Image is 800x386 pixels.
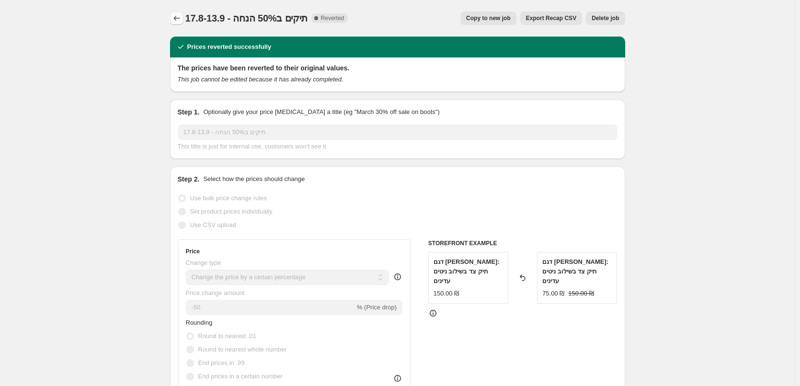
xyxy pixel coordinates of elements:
[186,300,355,315] input: -15
[357,304,397,311] span: % (Price drop)
[190,221,236,228] span: Use CSV upload
[466,14,511,22] span: Copy to new job
[434,289,459,298] div: 150.00 ₪
[186,248,200,255] h3: Price
[198,359,245,366] span: End prices in .99
[393,272,402,282] div: help
[542,289,564,298] div: 75.00 ₪
[428,239,617,247] h6: STOREFRONT EXAMPLE
[321,14,344,22] span: Reverted
[190,194,267,202] span: Use bulk price change rules
[586,11,625,25] button: Delete job
[178,174,200,184] h2: Step 2.
[203,174,305,184] p: Select how the prices should change
[178,63,617,73] h2: The prices have been reverted to their original values.
[178,143,326,150] span: This title is just for internal use, customers won't see it
[178,76,343,83] i: This job cannot be edited because it has already completed.
[203,107,439,117] p: Optionally give your price [MEDICAL_DATA] a title (eg "March 30% off sale on boots")
[178,125,617,140] input: 30% off holiday sale
[460,11,516,25] button: Copy to new job
[170,11,183,25] button: Price change jobs
[526,14,576,22] span: Export Recap CSV
[190,208,273,215] span: Set product prices individually
[178,107,200,117] h2: Step 1.
[187,42,272,52] h2: Prices reverted successfully
[542,258,608,284] span: דגם [PERSON_NAME]: תיק צד בשילוב ניטים עדינים
[592,14,619,22] span: Delete job
[186,259,221,266] span: Change type
[186,289,245,296] span: Price change amount
[198,346,287,353] span: Round to nearest whole number
[198,373,283,380] span: End prices in a certain number
[185,13,308,23] span: 17.8-13.9 - תיקים ב50% הנחה
[434,258,500,284] span: דגם [PERSON_NAME]: תיק צד בשילוב ניטים עדינים
[568,289,594,298] strike: 150.00 ₪
[520,11,582,25] button: Export Recap CSV
[186,319,213,326] span: Rounding
[198,332,256,340] span: Round to nearest .01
